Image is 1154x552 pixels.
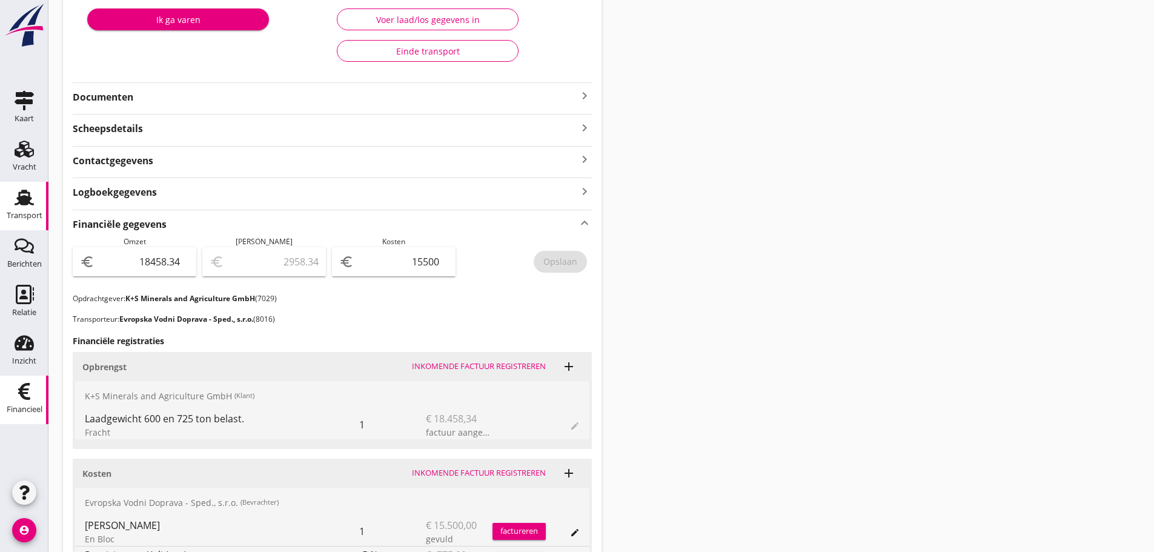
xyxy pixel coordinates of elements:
[412,361,546,373] div: Inkomende factuur registreren
[562,359,576,374] i: add
[359,517,426,546] div: 1
[85,411,359,426] div: Laadgewicht 600 en 725 ton belast.
[97,13,259,26] div: Ik ga varen
[85,426,359,439] div: Fracht
[347,13,508,26] div: Voer laad/los gegevens in
[73,334,592,347] h3: Financiële registraties
[73,90,577,104] strong: Documenten
[492,525,546,537] div: factureren
[2,3,46,48] img: logo-small.a267ee39.svg
[356,252,448,271] input: 0,00
[12,518,36,542] i: account_circle
[382,236,405,247] span: Kosten
[75,488,589,517] div: Evropska Vodni Doprava - Sped., s.r.o.
[82,361,127,373] strong: Opbrengst
[347,45,508,58] div: Einde transport
[570,528,580,537] i: edit
[359,410,426,439] div: 1
[73,314,592,325] p: Transporteur: (8016)
[577,215,592,231] i: keyboard_arrow_up
[85,533,359,545] div: En Bloc
[240,497,279,508] small: (Bevrachter)
[97,252,189,271] input: 0,00
[125,293,255,304] strong: K+S Minerals and Agriculture GmbH
[73,218,167,231] strong: Financiële gegevens
[577,183,592,199] i: keyboard_arrow_right
[87,8,269,30] button: Ik ga varen
[7,405,42,413] div: Financieel
[12,357,36,365] div: Inzicht
[492,523,546,540] button: factureren
[15,115,34,122] div: Kaart
[75,381,589,410] div: K+S Minerals and Agriculture GmbH
[236,236,293,247] span: [PERSON_NAME]
[73,293,592,304] p: Opdrachtgever: (7029)
[80,254,95,269] i: euro
[234,391,254,401] small: (Klant)
[577,88,592,103] i: keyboard_arrow_right
[73,154,153,168] strong: Contactgegevens
[82,468,111,479] strong: Kosten
[339,254,354,269] i: euro
[426,411,477,426] span: € 18.458,34
[119,314,253,324] strong: Evropska Vodni Doprava - Sped., s.r.o.
[412,467,546,479] div: Inkomende factuur registreren
[407,465,551,482] button: Inkomende factuur registreren
[13,163,36,171] div: Vracht
[426,518,477,533] span: € 15.500,00
[7,211,42,219] div: Transport
[426,533,492,545] div: gevuld
[426,426,492,439] div: factuur aangemaakt
[337,40,519,62] button: Einde transport
[85,518,359,533] div: [PERSON_NAME]
[577,151,592,168] i: keyboard_arrow_right
[73,185,157,199] strong: Logboekgegevens
[12,308,36,316] div: Relatie
[407,358,551,375] button: Inkomende factuur registreren
[577,119,592,136] i: keyboard_arrow_right
[562,466,576,481] i: add
[7,260,42,268] div: Berichten
[337,8,519,30] button: Voer laad/los gegevens in
[124,236,146,247] span: Omzet
[73,122,143,136] strong: Scheepsdetails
